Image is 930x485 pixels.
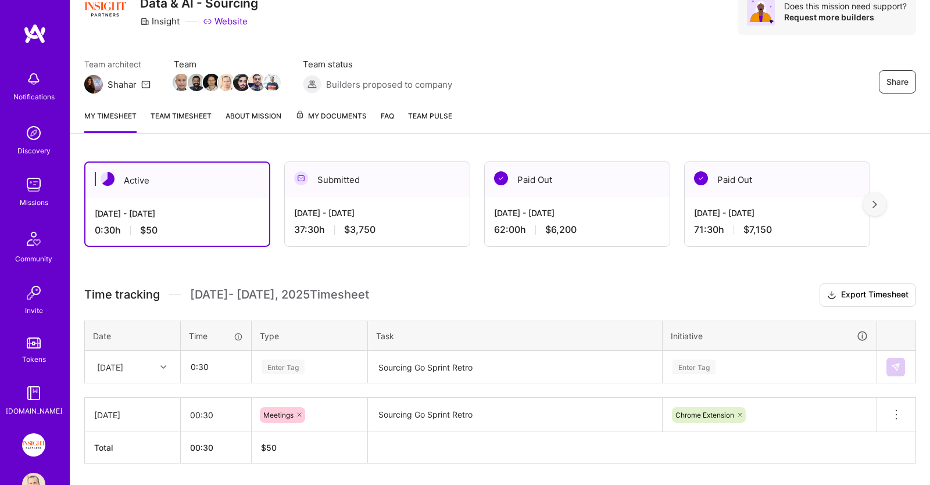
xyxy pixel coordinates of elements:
[784,1,907,12] div: Does this mission need support?
[140,17,149,26] i: icon CompanyGray
[408,112,452,120] span: Team Pulse
[140,15,180,27] div: Insight
[485,162,670,197] div: Paid Out
[249,73,264,92] a: Team Member Avatar
[303,58,452,70] span: Team status
[23,23,46,44] img: logo
[218,74,235,91] img: Team Member Avatar
[248,74,266,91] img: Team Member Avatar
[263,411,294,419] span: Meetings
[261,443,277,452] span: $ 50
[326,78,452,91] span: Builders proposed to company
[295,110,367,133] a: My Documents
[95,224,260,236] div: 0:30 h
[408,110,452,133] a: Team Pulse
[743,224,772,236] span: $7,150
[233,74,251,91] img: Team Member Avatar
[381,110,394,133] a: FAQ
[22,67,45,91] img: bell
[204,73,219,92] a: Team Member Avatar
[344,224,375,236] span: $3,750
[494,171,508,185] img: Paid Out
[94,409,171,421] div: [DATE]
[264,73,280,92] a: Team Member Avatar
[151,110,212,133] a: Team timesheet
[295,110,367,123] span: My Documents
[263,74,281,91] img: Team Member Avatar
[95,207,260,220] div: [DATE] - [DATE]
[827,289,836,301] i: icon Download
[252,321,368,351] th: Type
[189,330,243,342] div: Time
[784,12,907,23] div: Request more builders
[22,433,45,457] img: Insight Partners: Data & AI - Sourcing
[84,58,151,70] span: Team architect
[294,171,308,185] img: Submitted
[19,433,48,457] a: Insight Partners: Data & AI - Sourcing
[141,80,151,89] i: icon Mail
[675,411,734,419] span: Chrome Extension
[294,207,460,219] div: [DATE] - [DATE]
[545,224,577,236] span: $6,200
[234,73,249,92] a: Team Member Avatar
[84,75,103,94] img: Team Architect
[285,162,470,197] div: Submitted
[25,304,43,317] div: Invite
[694,224,860,236] div: 71:30 h
[203,74,220,91] img: Team Member Avatar
[181,432,252,464] th: 00:30
[219,73,234,92] a: Team Member Avatar
[173,74,190,91] img: Team Member Avatar
[303,75,321,94] img: Builders proposed to company
[6,405,62,417] div: [DOMAIN_NAME]
[494,207,660,219] div: [DATE] - [DATE]
[188,74,205,91] img: Team Member Avatar
[108,78,137,91] div: Shahar
[22,382,45,405] img: guide book
[22,353,46,365] div: Tokens
[85,432,181,464] th: Total
[189,73,204,92] a: Team Member Avatar
[22,281,45,304] img: Invite
[174,58,280,70] span: Team
[226,110,281,133] a: About Mission
[694,171,708,185] img: Paid Out
[22,121,45,145] img: discovery
[872,200,877,209] img: right
[294,224,460,236] div: 37:30 h
[203,15,248,27] a: Website
[97,361,123,373] div: [DATE]
[15,253,52,265] div: Community
[891,362,900,372] img: Submit
[85,163,269,198] div: Active
[879,70,916,94] button: Share
[22,173,45,196] img: teamwork
[17,145,51,157] div: Discovery
[262,358,305,376] div: Enter Tag
[694,207,860,219] div: [DATE] - [DATE]
[369,399,661,431] textarea: Sourcing Go Sprint Retro
[101,172,115,186] img: Active
[494,224,660,236] div: 62:00 h
[181,351,251,382] input: HH:MM
[181,400,251,430] input: HH:MM
[886,76,908,88] span: Share
[160,364,166,370] i: icon Chevron
[84,110,137,133] a: My timesheet
[673,358,716,376] div: Enter Tag
[85,321,181,351] th: Date
[368,321,663,351] th: Task
[13,91,55,103] div: Notifications
[27,337,41,349] img: tokens
[174,73,189,92] a: Team Member Avatar
[84,288,160,302] span: Time tracking
[685,162,870,197] div: Paid Out
[820,283,916,307] button: Export Timesheet
[20,196,48,209] div: Missions
[671,329,868,343] div: Initiative
[190,288,369,302] span: [DATE] - [DATE] , 2025 Timesheet
[20,225,48,253] img: Community
[140,224,158,236] span: $50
